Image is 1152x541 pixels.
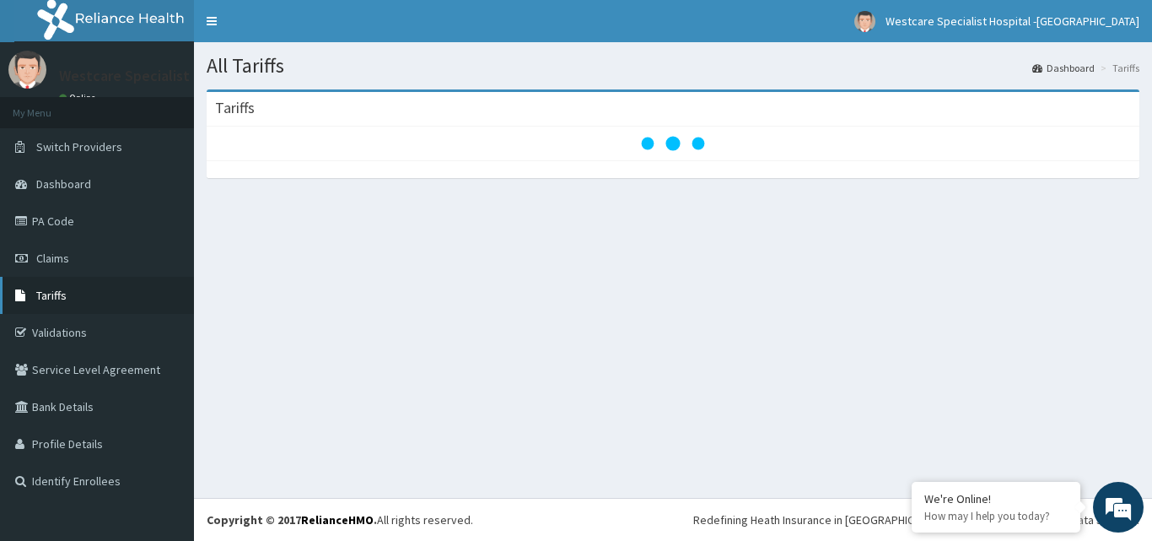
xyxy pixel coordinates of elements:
span: Dashboard [36,176,91,192]
a: Dashboard [1032,61,1095,75]
li: Tariffs [1096,61,1139,75]
img: User Image [8,51,46,89]
span: Tariffs [36,288,67,303]
p: Westcare Specialist Hospital -[GEOGRAPHIC_DATA] [59,68,396,84]
strong: Copyright © 2017 . [207,512,377,527]
div: We're Online! [924,491,1068,506]
footer: All rights reserved. [194,498,1152,541]
svg: audio-loading [639,110,707,177]
span: Switch Providers [36,139,122,154]
p: How may I help you today? [924,509,1068,523]
div: Redefining Heath Insurance in [GEOGRAPHIC_DATA] using Telemedicine and Data Science! [693,511,1139,528]
span: Westcare Specialist Hospital -[GEOGRAPHIC_DATA] [886,14,1139,29]
a: RelianceHMO [301,512,374,527]
h3: Tariffs [215,100,255,116]
span: Claims [36,251,69,266]
a: Online [59,92,100,104]
h1: All Tariffs [207,55,1139,77]
img: User Image [854,11,875,32]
